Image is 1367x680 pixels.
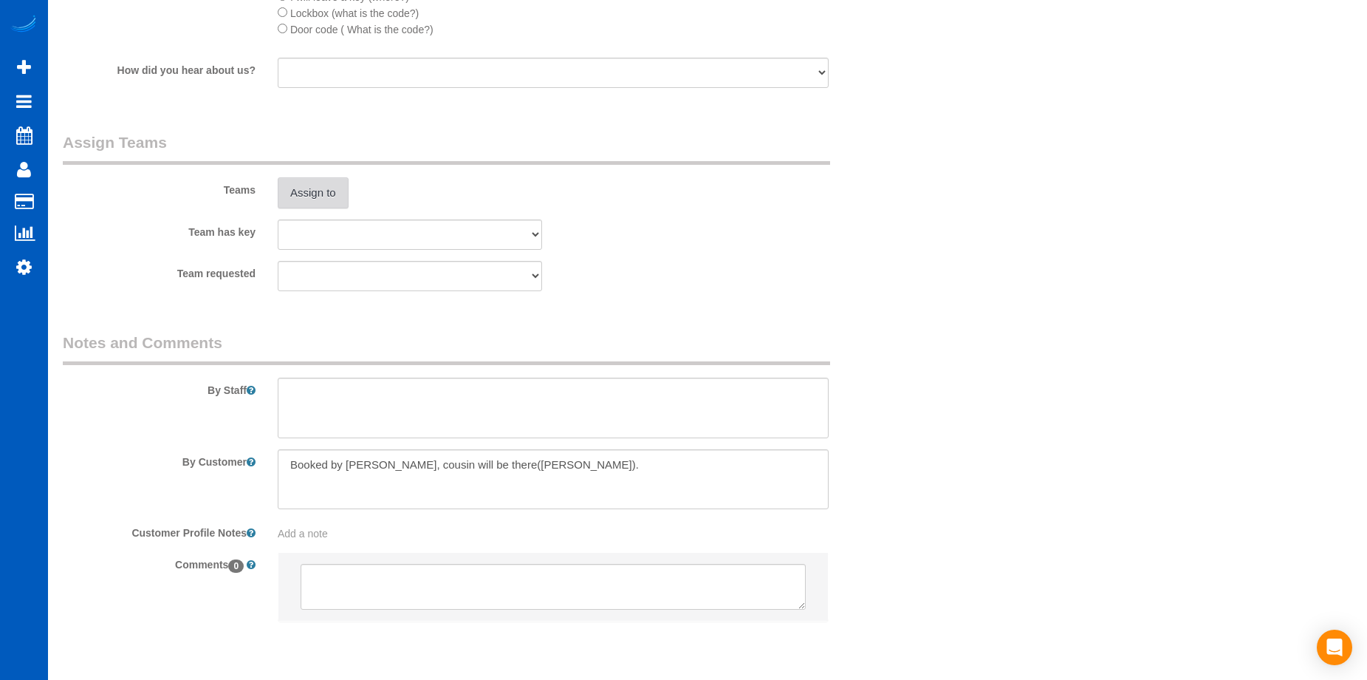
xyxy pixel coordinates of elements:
[52,58,267,78] label: How did you hear about us?
[63,332,830,365] legend: Notes and Comments
[52,449,267,469] label: By Customer
[52,552,267,572] label: Comments
[9,15,38,35] img: Automaid Logo
[63,132,830,165] legend: Assign Teams
[228,560,244,573] span: 0
[278,177,349,208] button: Assign to
[1317,630,1352,665] div: Open Intercom Messenger
[52,177,267,197] label: Teams
[290,7,419,19] span: Lockbox (what is the code?)
[52,520,267,540] label: Customer Profile Notes
[52,220,267,239] label: Team has key
[290,24,434,35] span: Door code ( What is the code?)
[52,378,267,398] label: By Staff
[52,261,267,281] label: Team requested
[278,528,328,540] span: Add a note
